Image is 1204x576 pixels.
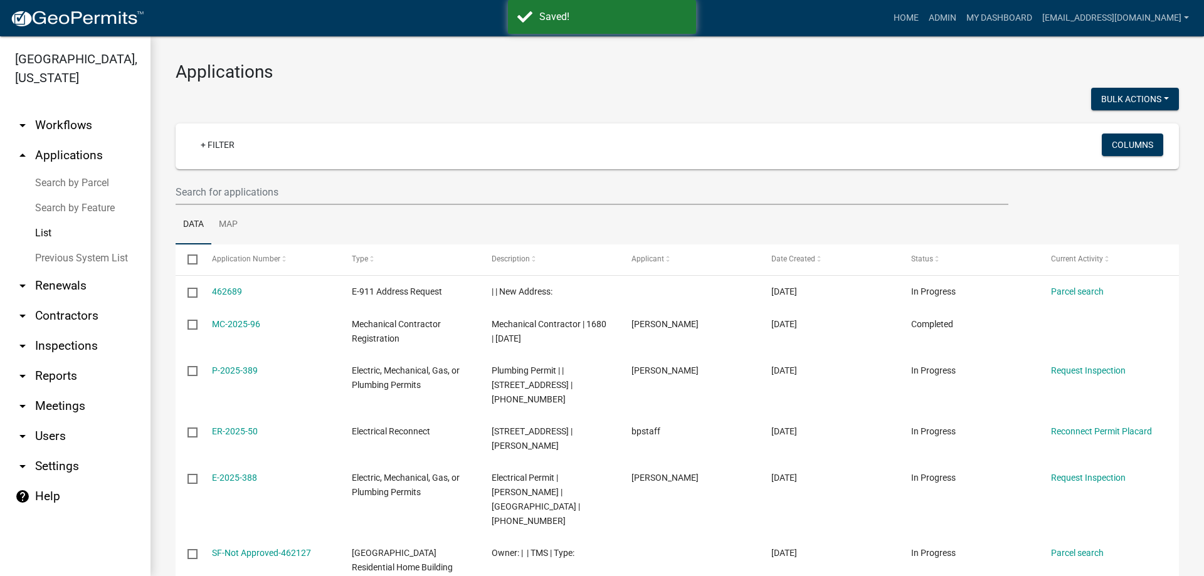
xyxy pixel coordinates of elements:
[480,244,620,275] datatable-header-cell: Description
[1051,286,1104,296] a: Parcel search
[620,244,759,275] datatable-header-cell: Applicant
[771,548,797,558] span: 08/11/2025
[631,365,699,375] span: Michael Alexander
[339,244,479,275] datatable-header-cell: Type
[1051,473,1126,483] a: Request Inspection
[911,473,956,483] span: In Progress
[352,365,460,390] span: Electric, Mechanical, Gas, or Plumbing Permits
[352,473,460,497] span: Electric, Mechanical, Gas, or Plumbing Permits
[771,365,797,375] span: 08/12/2025
[492,548,574,558] span: Owner: | | TMS | Type:
[15,369,30,384] i: arrow_drop_down
[889,6,924,30] a: Home
[352,319,441,343] span: Mechanical Contractor Registration
[492,286,552,296] span: | | New Address:
[212,426,258,436] a: ER-2025-50
[492,426,573,451] span: 1427 HWY 28 N | Kevin Lewis
[771,254,815,263] span: Date Created
[1037,6,1194,30] a: [EMAIL_ADDRESS][DOMAIN_NAME]
[15,338,30,353] i: arrow_drop_down
[352,254,368,263] span: Type
[924,6,961,30] a: Admin
[1051,426,1152,436] a: Reconnect Permit Placard
[492,319,606,343] span: Mechanical Contractor | 1680 | 06/30/2027
[961,6,1037,30] a: My Dashboard
[1051,548,1104,558] a: Parcel search
[176,205,211,245] a: Data
[911,286,956,296] span: In Progress
[15,278,30,293] i: arrow_drop_down
[352,286,442,296] span: E-911 Address Request
[211,205,245,245] a: Map
[911,426,956,436] span: In Progress
[771,286,797,296] span: 08/12/2025
[15,399,30,414] i: arrow_drop_down
[212,548,311,558] a: SF-Not Approved-462127
[176,179,1008,205] input: Search for applications
[759,244,899,275] datatable-header-cell: Date Created
[771,319,797,329] span: 08/12/2025
[352,426,430,436] span: Electrical Reconnect
[212,365,258,375] a: P-2025-389
[191,134,245,156] a: + Filter
[15,118,30,133] i: arrow_drop_down
[911,548,956,558] span: In Progress
[15,148,30,163] i: arrow_drop_up
[539,9,687,24] div: Saved!
[492,473,580,525] span: Electrical Permit | Nolan Swartzentruber | COLD SPRINGS CHURCH RD | 082-00-00-029
[15,459,30,474] i: arrow_drop_down
[15,308,30,323] i: arrow_drop_down
[1102,134,1163,156] button: Columns
[492,254,530,263] span: Description
[631,319,699,329] span: Michael Alexander
[212,254,280,263] span: Application Number
[176,244,199,275] datatable-header-cell: Select
[631,254,664,263] span: Applicant
[1091,88,1179,110] button: Bulk Actions
[212,473,257,483] a: E-2025-388
[15,429,30,444] i: arrow_drop_down
[15,489,30,504] i: help
[911,365,956,375] span: In Progress
[212,319,260,329] a: MC-2025-96
[1039,244,1179,275] datatable-header-cell: Current Activity
[631,473,699,483] span: Nolan Swartzentruber
[199,244,339,275] datatable-header-cell: Application Number
[492,365,573,404] span: Plumbing Permit | | 1503 HWY 28 N | 081-00-00-018
[899,244,1039,275] datatable-header-cell: Status
[911,319,953,329] span: Completed
[631,426,660,436] span: bpstaff
[1051,365,1126,375] a: Request Inspection
[771,426,797,436] span: 08/11/2025
[212,286,242,296] a: 462689
[911,254,933,263] span: Status
[771,473,797,483] span: 08/11/2025
[1051,254,1103,263] span: Current Activity
[176,61,1179,83] h3: Applications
